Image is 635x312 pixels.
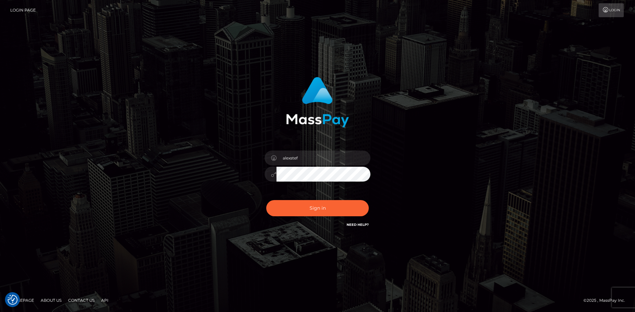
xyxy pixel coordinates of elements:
[583,297,630,304] div: © 2025 , MassPay Inc.
[99,295,111,305] a: API
[8,295,18,305] button: Consent Preferences
[276,151,370,165] input: Username...
[10,3,36,17] a: Login Page
[38,295,64,305] a: About Us
[347,223,369,227] a: Need Help?
[266,200,369,216] button: Sign in
[65,295,97,305] a: Contact Us
[286,77,349,127] img: MassPay Login
[8,295,18,305] img: Revisit consent button
[599,3,624,17] a: Login
[7,295,37,305] a: Homepage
